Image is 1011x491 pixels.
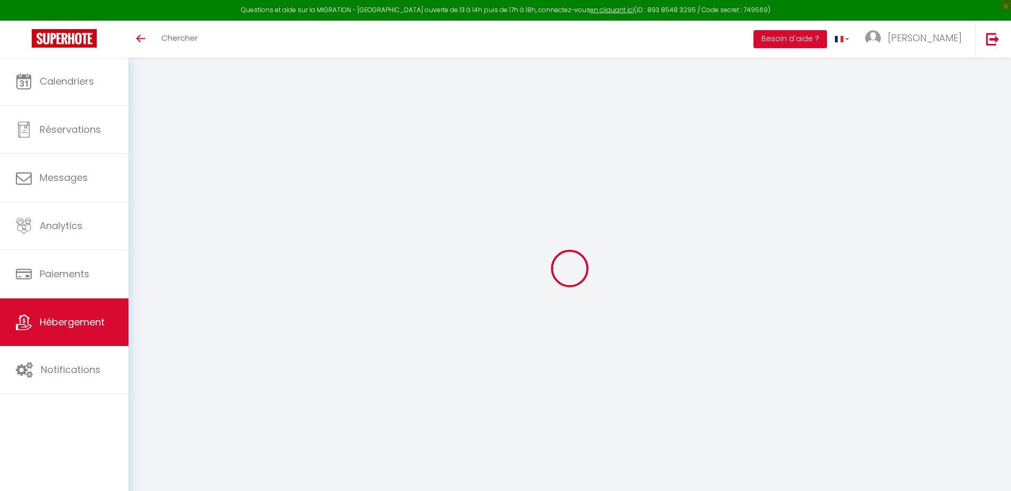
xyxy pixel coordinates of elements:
span: Hébergement [40,315,105,329]
span: Calendriers [40,75,94,88]
img: logout [986,32,999,46]
a: Chercher [153,21,206,58]
span: Messages [40,171,88,184]
img: ... [865,30,881,46]
span: Paiements [40,267,89,280]
span: [PERSON_NAME] [888,31,962,44]
span: Chercher [161,32,198,43]
a: ... [PERSON_NAME] [857,21,975,58]
span: Analytics [40,219,82,232]
span: Réservations [40,123,101,136]
a: en cliquant ici [590,5,634,14]
span: Notifications [41,363,100,376]
img: Super Booking [32,29,97,48]
button: Besoin d'aide ? [753,30,827,48]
